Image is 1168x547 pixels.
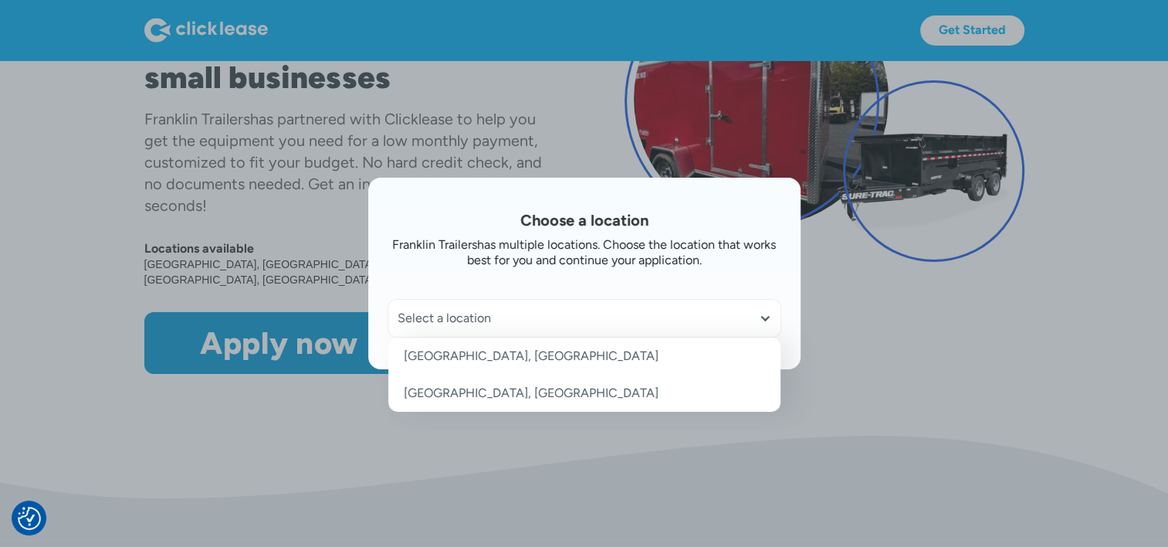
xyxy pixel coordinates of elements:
div: Franklin Trailers [392,237,477,252]
nav: Select a location [388,338,780,412]
h1: Choose a location [388,209,781,231]
div: Select a location [398,311,771,326]
div: has multiple locations. Choose the location that works best for you and continue your application. [467,237,777,267]
img: Revisit consent button [18,507,41,530]
div: Select a location [388,300,780,337]
button: Consent Preferences [18,507,41,530]
a: [GEOGRAPHIC_DATA], [GEOGRAPHIC_DATA] [388,375,780,412]
a: [GEOGRAPHIC_DATA], [GEOGRAPHIC_DATA] [388,338,780,375]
